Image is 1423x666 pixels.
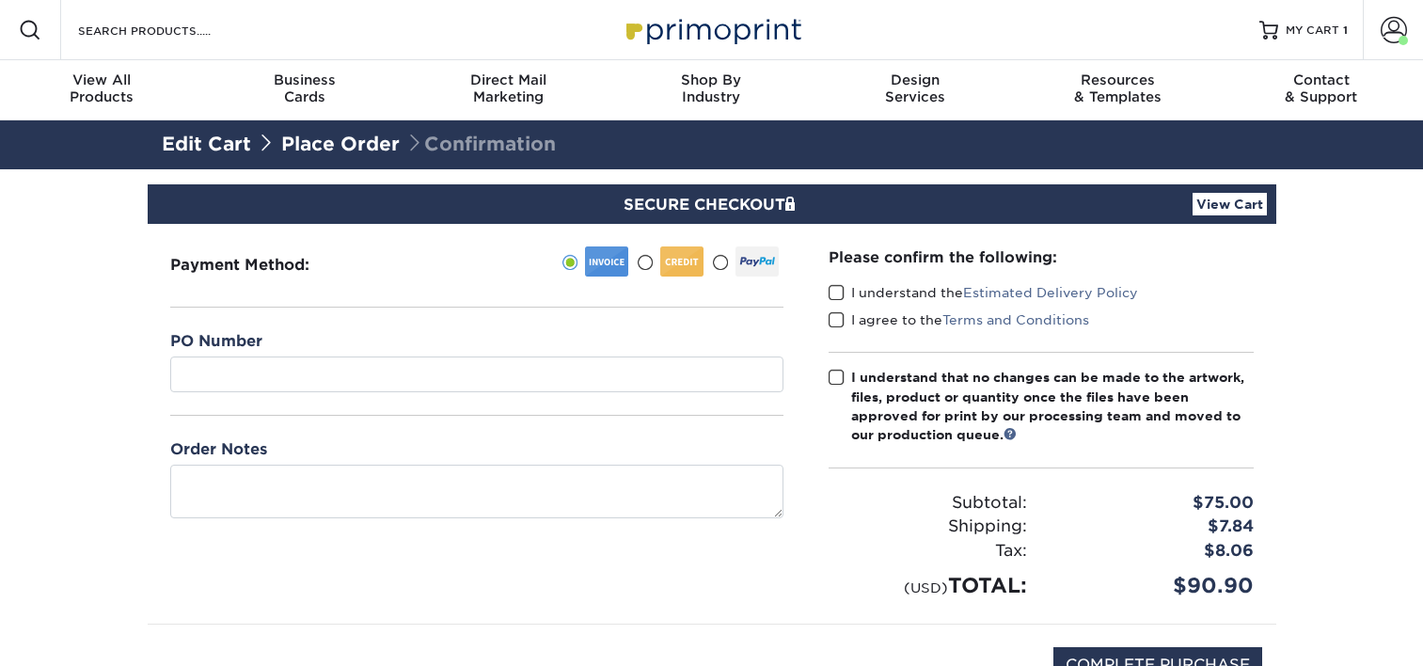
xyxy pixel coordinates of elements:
div: & Templates [1017,71,1220,105]
span: SECURE CHECKOUT [624,196,800,214]
label: I understand the [829,283,1138,302]
div: $75.00 [1041,491,1268,515]
div: $8.06 [1041,539,1268,563]
span: Direct Mail [406,71,609,88]
img: Primoprint [618,9,806,50]
label: Order Notes [170,438,267,461]
div: Services [814,71,1017,105]
span: Design [814,71,1017,88]
a: DesignServices [814,60,1017,120]
span: MY CART [1286,23,1339,39]
div: & Support [1220,71,1423,105]
div: Tax: [814,539,1041,563]
a: BusinessCards [203,60,406,120]
a: Contact& Support [1220,60,1423,120]
span: Confirmation [405,133,556,155]
div: TOTAL: [814,570,1041,601]
label: PO Number [170,330,262,353]
span: Contact [1220,71,1423,88]
span: Resources [1017,71,1220,88]
span: Business [203,71,406,88]
small: (USD) [904,579,948,595]
div: Subtotal: [814,491,1041,515]
a: Direct MailMarketing [406,60,609,120]
div: Industry [609,71,813,105]
div: Marketing [406,71,609,105]
a: Place Order [281,133,400,155]
input: SEARCH PRODUCTS..... [76,19,260,41]
div: $7.84 [1041,515,1268,539]
div: $90.90 [1041,570,1268,601]
div: Shipping: [814,515,1041,539]
div: Cards [203,71,406,105]
a: Edit Cart [162,133,251,155]
div: Please confirm the following: [829,246,1254,268]
span: 1 [1343,24,1348,37]
a: Shop ByIndustry [609,60,813,120]
a: Terms and Conditions [942,312,1089,327]
label: I agree to the [829,310,1089,329]
span: Shop By [609,71,813,88]
a: Estimated Delivery Policy [963,285,1138,300]
a: Resources& Templates [1017,60,1220,120]
a: View Cart [1193,193,1267,215]
h3: Payment Method: [170,256,356,274]
div: I understand that no changes can be made to the artwork, files, product or quantity once the file... [851,368,1254,445]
